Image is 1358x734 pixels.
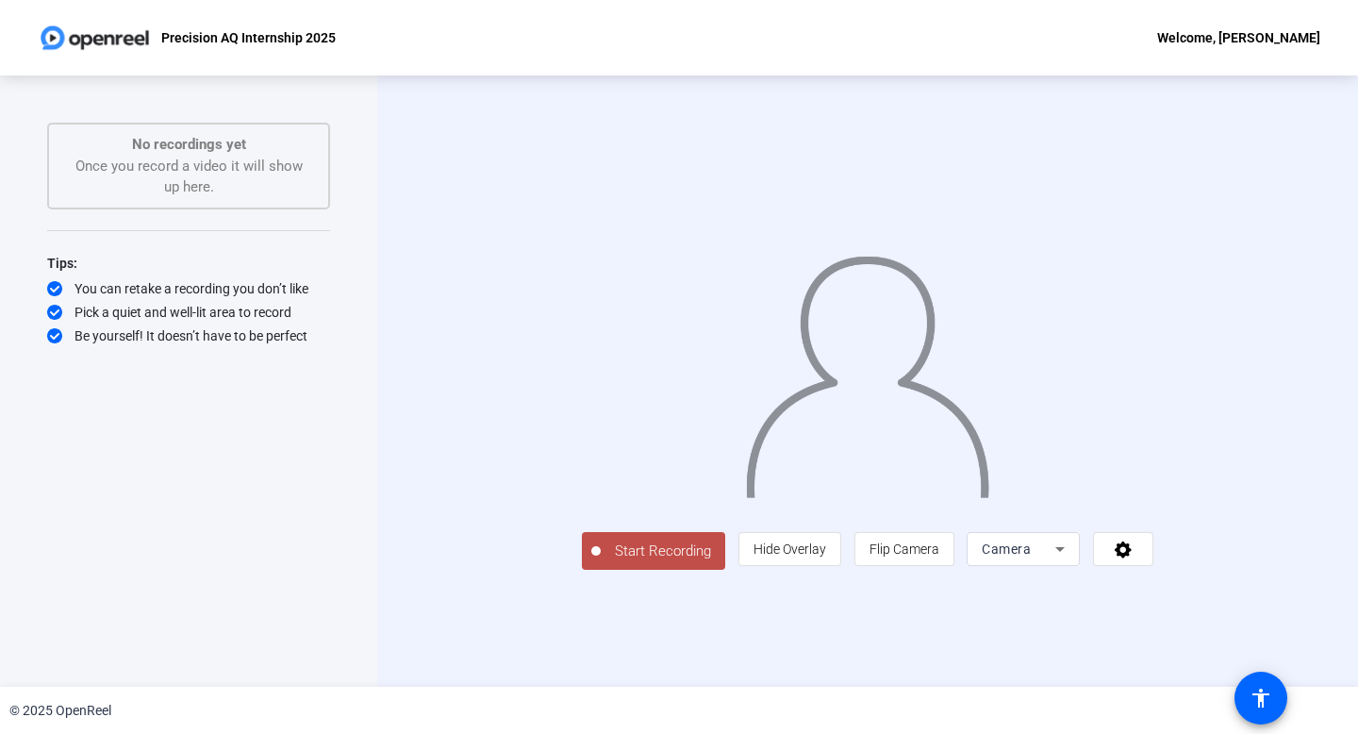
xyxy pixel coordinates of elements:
span: Flip Camera [869,542,939,557]
button: Start Recording [582,532,725,570]
div: Tips: [47,252,330,275]
img: OpenReel logo [38,19,152,57]
img: overlay [744,241,991,498]
mat-icon: accessibility [1250,687,1272,709]
span: Start Recording [601,541,725,562]
button: Hide Overlay [738,532,841,566]
span: Camera [982,542,1031,557]
button: Flip Camera [854,532,954,566]
div: Welcome, [PERSON_NAME] [1157,26,1320,49]
div: You can retake a recording you don’t like [47,279,330,298]
p: No recordings yet [68,134,309,156]
p: Precision AQ Internship 2025 [161,26,336,49]
div: Once you record a video it will show up here. [68,134,309,198]
div: Be yourself! It doesn’t have to be perfect [47,326,330,345]
div: © 2025 OpenReel [9,701,111,721]
div: Pick a quiet and well-lit area to record [47,303,330,322]
span: Hide Overlay [754,542,826,557]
